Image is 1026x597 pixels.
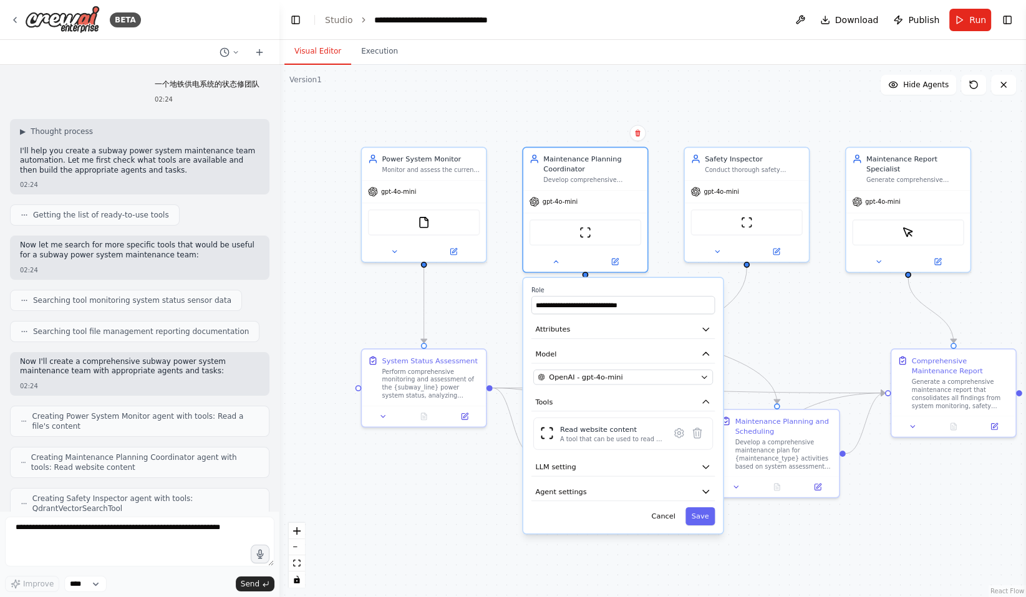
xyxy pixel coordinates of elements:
button: Publish [888,9,944,31]
button: Hide left sidebar [287,11,304,29]
img: Logo [25,6,100,34]
div: 02:24 [20,265,259,275]
span: Send [241,579,259,589]
div: System Status Assessment [382,355,477,365]
span: ▶ [20,127,26,136]
p: Now I'll create a comprehensive subway power system maintenance team with appropriate agents and ... [20,357,259,376]
div: 02:24 [20,381,259,391]
span: Hide Agents [903,80,949,90]
img: FileReadTool [418,216,430,228]
button: Attributes [531,320,715,339]
span: Model [535,349,556,359]
div: Power System Monitor [382,154,480,164]
span: Publish [908,14,939,26]
div: Develop a comprehensive maintenance plan for {maintenance_type} activities based on system assess... [735,438,833,470]
img: ScrapeElementFromWebsiteTool [902,226,914,238]
div: Maintenance Report Specialist [866,154,964,174]
div: Monitor and assess the current status of subway power systems including {system_components} and i... [382,166,480,174]
span: Creating Safety Inspector agent with tools: QdrantVectorSearchTool [32,494,259,513]
button: Show right sidebar [999,11,1016,29]
button: Start a new chat [249,45,269,60]
button: Click to speak your automation idea [251,545,269,563]
button: Open in side panel [977,421,1012,432]
button: Cancel [646,507,682,525]
p: I'll help you create a subway power system maintenance team automation. Let me first check what t... [20,146,259,176]
span: Thought process [31,127,93,136]
img: ScrapeWebsiteTool [540,426,554,441]
div: Comprehensive Maintenance Report [912,355,1010,375]
button: Open in side panel [800,481,835,493]
div: Maintenance Planning and SchedulingDevelop a comprehensive maintenance plan for {maintenance_type... [714,409,840,498]
div: A tool that can be used to read a website content. [560,435,664,443]
button: OpenAI - gpt-4o-mini [533,370,713,384]
label: Role [531,286,715,294]
button: Open in side panel [748,246,805,257]
div: Develop comprehensive maintenance schedules and work plans for {maintenance_type} activities, pri... [543,176,641,184]
img: ScrapeWebsiteTool [740,216,752,228]
span: Getting the list of ready-to-use tools [33,210,169,220]
span: LLM setting [535,462,576,472]
g: Edge from 00a89868-6f08-4ec7-84e6-3c8ee542d8de to a3ba8bc6-4484-441d-9013-835d3630a4f5 [903,278,959,343]
div: Perform comprehensive monitoring and assessment of the {subway_line} power system status, analyzi... [382,368,480,400]
span: gpt-4o-mini [543,198,578,206]
div: System Status AssessmentPerform comprehensive monitoring and assessment of the {subway_line} powe... [361,348,486,427]
button: Hide Agents [881,75,956,95]
button: Configure tool [670,424,688,442]
g: Edge from f07cfe67-0a2a-496b-b2fb-0cbd26f784f7 to 64bb78e7-4a0a-4792-9282-67c738177347 [419,267,428,343]
div: BETA [110,12,141,27]
div: Power System MonitorMonitor and assess the current status of subway power systems including {syst... [361,147,486,263]
div: Version 1 [289,75,322,85]
div: Maintenance Planning Coordinator [543,154,641,174]
div: 02:24 [155,95,259,104]
button: Agent settings [531,482,715,501]
button: Execution [351,39,408,65]
a: React Flow attribution [990,588,1024,595]
span: gpt-4o-mini [865,198,900,206]
div: Comprehensive Maintenance ReportGenerate a comprehensive maintenance report that consolidates all... [891,348,1017,437]
button: Open in side panel [447,411,482,423]
button: fit view [289,555,305,571]
span: Searching tool file management reporting documentation [33,327,249,337]
button: ▶Thought process [20,127,93,136]
button: Model [531,345,715,363]
span: Creating Maintenance Planning Coordinator agent with tools: Read website content [31,452,259,472]
button: toggle interactivity [289,571,305,588]
div: Generate a comprehensive maintenance report that consolidates all findings from system monitoring... [912,378,1010,410]
span: Improve [23,579,54,589]
div: Maintenance Planning and Scheduling [735,416,833,436]
button: zoom in [289,523,305,539]
button: Run [949,9,991,31]
button: No output available [402,411,445,423]
button: Improve [5,576,59,592]
span: Attributes [535,324,570,334]
div: Conduct thorough safety inspections of {safety_areas} and ensure all maintenance activities compl... [705,166,803,174]
button: Open in side panel [909,256,966,267]
nav: breadcrumb [325,14,515,26]
span: Tools [535,397,553,407]
a: Studio [325,15,353,25]
button: No output available [755,481,798,493]
button: Switch to previous chat [215,45,244,60]
div: 02:24 [20,180,259,189]
button: Visual Editor [284,39,351,65]
button: Download [815,9,884,31]
span: Run [969,14,986,26]
button: Delete tool [688,424,706,442]
span: gpt-4o-mini [704,188,738,196]
div: Generate comprehensive maintenance reports documenting all {report_type} activities, system perfo... [866,176,964,184]
g: Edge from 00bbe68c-e32e-48a5-a512-f6edee83bb13 to a3ba8bc6-4484-441d-9013-835d3630a4f5 [846,388,885,458]
div: Maintenance Report SpecialistGenerate comprehensive maintenance reports documenting all {report_t... [845,147,971,273]
p: Now let me search for more specific tools that would be useful for a subway power system maintena... [20,241,259,260]
div: Maintenance Planning CoordinatorDevelop comprehensive maintenance schedules and work plans for {m... [522,147,648,273]
button: Send [236,576,274,591]
button: Tools [531,393,715,411]
div: React Flow controls [289,523,305,588]
button: zoom out [289,539,305,555]
span: Creating Power System Monitor agent with tools: Read a file's content [32,411,259,431]
span: gpt-4o-mini [381,188,416,196]
button: Save [685,507,715,525]
button: Open in side panel [586,256,643,267]
button: Delete node [629,125,646,141]
span: Agent settings [535,487,586,497]
span: OpenAI - gpt-4o-mini [549,372,622,382]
